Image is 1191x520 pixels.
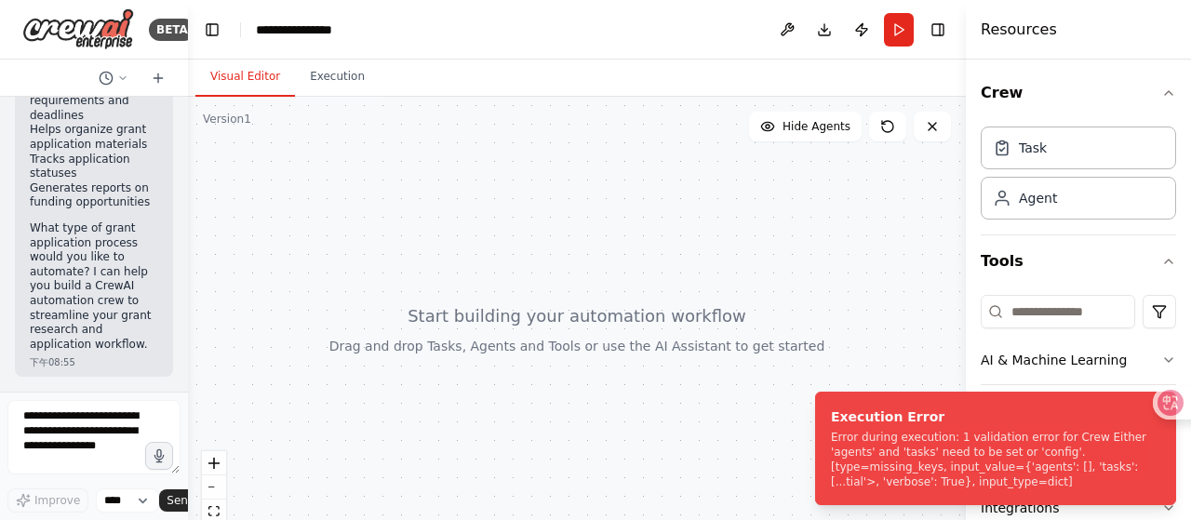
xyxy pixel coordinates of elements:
[149,19,195,41] div: BETA
[145,442,173,470] button: Click to speak your automation idea
[256,20,351,39] nav: breadcrumb
[167,493,194,508] span: Send
[30,123,158,152] li: Helps organize grant application materials
[981,19,1057,41] h4: Resources
[143,67,173,89] button: Start a new chat
[981,336,1176,384] button: AI & Machine Learning
[1019,139,1047,157] div: Task
[30,153,158,181] li: Tracks application statuses
[831,430,1153,489] div: Error during execution: 1 validation error for Crew Either 'agents' and 'tasks' need to be set or...
[783,119,850,134] span: Hide Agents
[925,17,951,43] button: Hide right sidebar
[195,58,295,97] button: Visual Editor
[295,58,380,97] button: Execution
[30,221,158,352] p: What type of grant application process would you like to automate? I can help you build a CrewAI ...
[30,355,158,369] div: 下午08:55
[202,475,226,500] button: zoom out
[30,181,158,210] li: Generates reports on funding opportunities
[203,112,251,127] div: Version 1
[34,493,80,508] span: Improve
[981,235,1176,287] button: Tools
[831,407,1153,426] div: Execution Error
[981,351,1127,369] div: AI & Machine Learning
[202,451,226,475] button: zoom in
[199,17,225,43] button: Hide left sidebar
[981,119,1176,234] div: Crew
[91,67,136,89] button: Switch to previous chat
[981,67,1176,119] button: Crew
[30,80,158,124] li: Analyzes grant requirements and deadlines
[7,488,88,513] button: Improve
[1019,189,1057,207] div: Agent
[22,8,134,50] img: Logo
[749,112,862,141] button: Hide Agents
[159,489,217,512] button: Send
